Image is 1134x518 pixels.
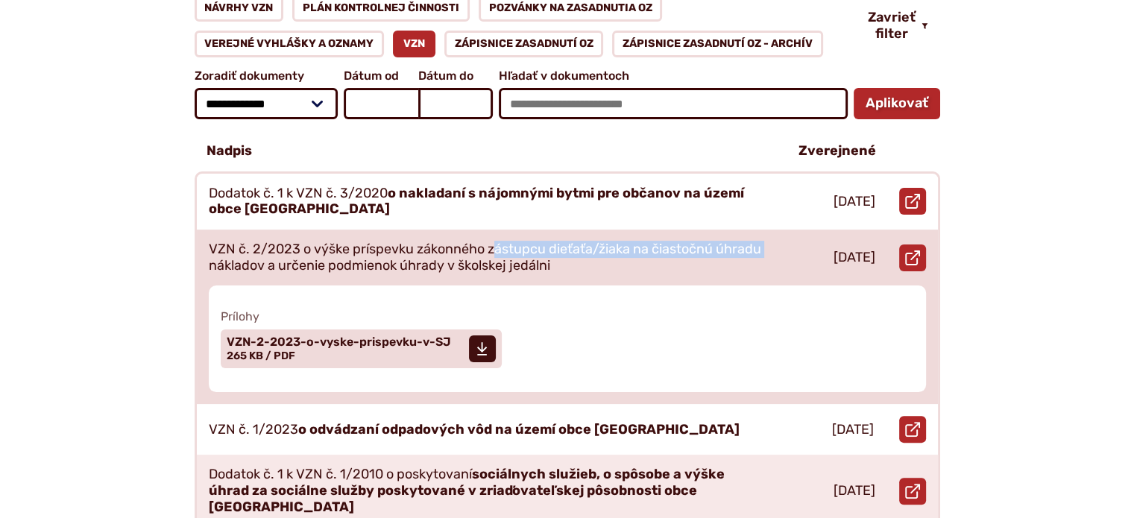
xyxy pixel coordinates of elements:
span: Zavrieť filter [868,10,916,42]
p: Zverejnené [798,143,876,159]
input: Dátum od [344,88,418,119]
a: Verejné vyhlášky a oznamy [195,31,385,57]
p: Dodatok č. 1 k VZN č. 1/2010 o poskytovaní [209,467,763,515]
span: Prílohy [221,309,914,323]
span: Dátum od [344,69,418,83]
span: Dátum do [418,69,493,83]
strong: o nakladaní s nájomnými bytmi pre občanov na území obce [GEOGRAPHIC_DATA] [209,185,744,218]
p: VZN č. 1/2023 [209,422,740,438]
button: Zavrieť filter [856,10,940,42]
p: Dodatok č. 1 k VZN č. 3/2020 [209,186,763,218]
a: Zápisnice zasadnutí OZ [444,31,604,57]
p: VZN č. 2/2023 o výške príspevku zákonného zástupcu dieťaťa/žiaka na čiastočnú úhradu nákladov a u... [209,241,763,274]
button: Aplikovať [854,88,940,119]
span: VZN-2-2023-o-vyske-prispevku-v-SJ [227,336,451,348]
input: Hľadať v dokumentoch [499,88,848,119]
p: Nadpis [207,143,252,159]
a: VZN-2-2023-o-vyske-prispevku-v-SJ 265 KB / PDF [221,329,502,368]
span: Zoradiť dokumenty [195,69,338,83]
strong: sociálnych služieb, o spôsobe a výške úhrad za sociálne služby poskytované v zriaďovateľskej pôso... [209,466,725,514]
a: Zápisnice zasadnutí OZ - ARCHÍV [612,31,823,57]
p: [DATE] [834,483,875,499]
input: Dátum do [418,88,493,119]
select: Zoradiť dokumenty [195,88,338,119]
p: [DATE] [834,250,875,266]
a: VZN [393,31,435,57]
p: [DATE] [832,422,874,438]
p: [DATE] [834,194,875,210]
span: Hľadať v dokumentoch [499,69,848,83]
span: 265 KB / PDF [227,350,295,362]
strong: o odvádzaní odpadových vôd na území obce [GEOGRAPHIC_DATA] [298,421,740,438]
